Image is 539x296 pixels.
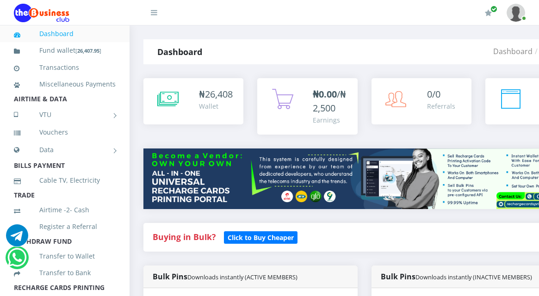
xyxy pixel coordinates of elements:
[313,88,346,114] span: /₦2,500
[14,262,116,284] a: Transfer to Bank
[493,46,533,56] a: Dashboard
[427,88,440,100] span: 0/0
[199,87,233,101] div: ₦
[14,40,116,62] a: Fund wallet[26,407.95]
[187,273,297,281] small: Downloads instantly (ACTIVE MEMBERS)
[313,88,337,100] b: ₦0.00
[7,253,26,269] a: Chat for support
[75,47,101,54] small: [ ]
[490,6,497,12] span: Renew/Upgrade Subscription
[372,78,471,124] a: 0/0 Referrals
[14,170,116,191] a: Cable TV, Electricity
[199,101,233,111] div: Wallet
[313,115,348,125] div: Earnings
[14,246,116,267] a: Transfer to Wallet
[14,4,69,22] img: Logo
[14,216,116,237] a: Register a Referral
[14,138,116,161] a: Data
[14,57,116,78] a: Transactions
[14,199,116,221] a: Airtime -2- Cash
[228,233,294,242] b: Click to Buy Cheaper
[153,231,216,242] strong: Buying in Bulk?
[77,47,99,54] b: 26,407.95
[415,273,532,281] small: Downloads instantly (INACTIVE MEMBERS)
[427,101,455,111] div: Referrals
[507,4,525,22] img: User
[381,271,532,282] strong: Bulk Pins
[14,74,116,95] a: Miscellaneous Payments
[14,122,116,143] a: Vouchers
[6,231,28,247] a: Chat for support
[485,9,492,17] i: Renew/Upgrade Subscription
[14,103,116,126] a: VTU
[14,23,116,44] a: Dashboard
[153,271,297,282] strong: Bulk Pins
[224,231,297,242] a: Click to Buy Cheaper
[143,78,243,124] a: ₦26,408 Wallet
[257,78,357,135] a: ₦0.00/₦2,500 Earnings
[157,46,202,57] strong: Dashboard
[205,88,233,100] span: 26,408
